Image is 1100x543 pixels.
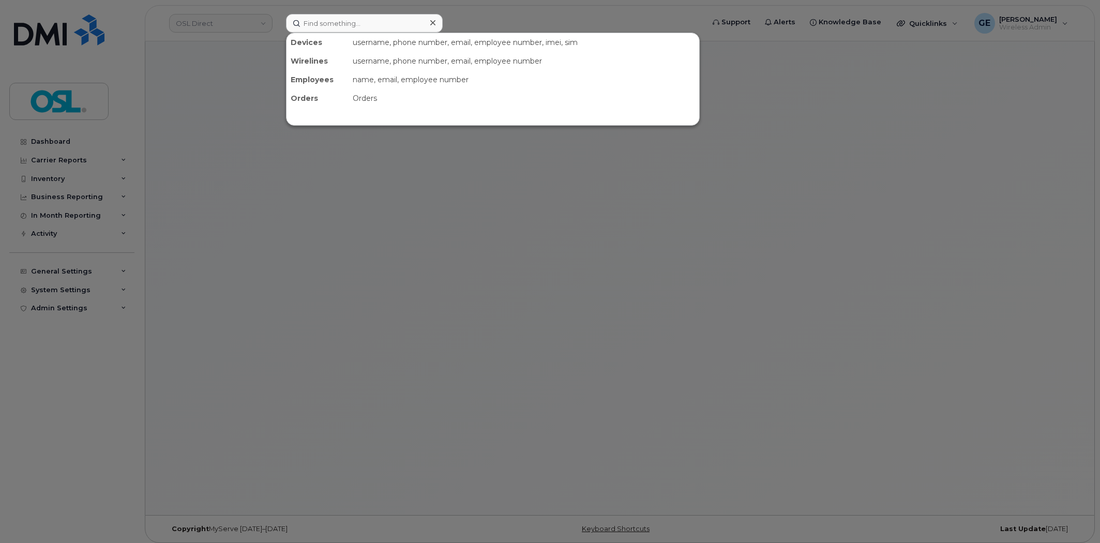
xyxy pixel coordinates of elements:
[349,52,699,70] div: username, phone number, email, employee number
[349,70,699,89] div: name, email, employee number
[287,70,349,89] div: Employees
[287,89,349,108] div: Orders
[287,33,349,52] div: Devices
[349,33,699,52] div: username, phone number, email, employee number, imei, sim
[287,52,349,70] div: Wirelines
[349,89,699,108] div: Orders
